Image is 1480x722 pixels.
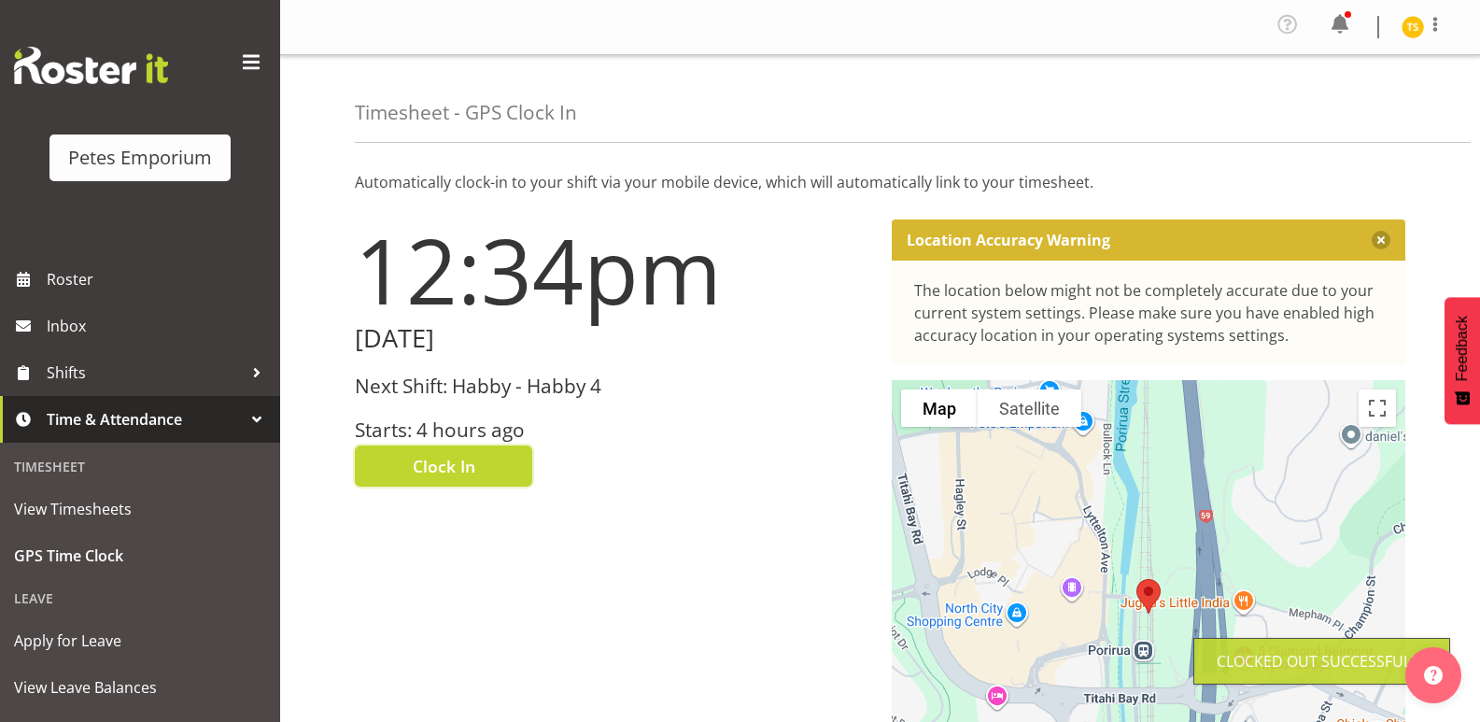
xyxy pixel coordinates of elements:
[1445,297,1480,424] button: Feedback - Show survey
[5,617,275,664] a: Apply for Leave
[14,495,266,523] span: View Timesheets
[355,446,532,487] button: Clock In
[1359,389,1396,427] button: Toggle fullscreen view
[355,219,869,320] h1: 12:34pm
[355,375,869,397] h3: Next Shift: Habby - Habby 4
[978,389,1081,427] button: Show satellite imagery
[5,579,275,617] div: Leave
[1402,16,1424,38] img: tamara-straker11292.jpg
[47,312,271,340] span: Inbox
[355,171,1405,193] p: Automatically clock-in to your shift via your mobile device, which will automatically link to you...
[5,486,275,532] a: View Timesheets
[14,542,266,570] span: GPS Time Clock
[47,405,243,433] span: Time & Attendance
[355,324,869,353] h2: [DATE]
[355,419,869,441] h3: Starts: 4 hours ago
[1424,666,1443,685] img: help-xxl-2.png
[47,265,271,293] span: Roster
[1217,650,1427,672] div: Clocked out Successfully
[5,447,275,486] div: Timesheet
[1372,231,1390,249] button: Close message
[14,47,168,84] img: Rosterit website logo
[47,359,243,387] span: Shifts
[1454,316,1471,381] span: Feedback
[413,454,475,478] span: Clock In
[5,532,275,579] a: GPS Time Clock
[68,144,212,172] div: Petes Emporium
[355,102,577,123] h4: Timesheet - GPS Clock In
[914,279,1384,347] div: The location below might not be completely accurate due to your current system settings. Please m...
[907,231,1110,249] p: Location Accuracy Warning
[14,627,266,655] span: Apply for Leave
[5,664,275,711] a: View Leave Balances
[901,389,978,427] button: Show street map
[14,673,266,701] span: View Leave Balances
